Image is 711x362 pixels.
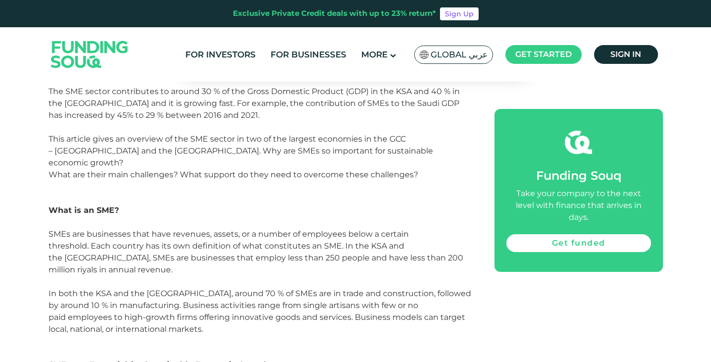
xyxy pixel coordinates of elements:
[506,188,651,223] div: Take your company to the next level with finance that arrives in days.
[536,168,621,183] span: Funding Souq
[183,47,258,63] a: For Investors
[420,51,429,59] img: SA Flag
[49,145,472,169] div: – [GEOGRAPHIC_DATA] and the [GEOGRAPHIC_DATA]. Why are SMEs so important for sustainable economic...
[515,50,572,59] span: Get started
[49,240,472,276] div: threshold. Each country has its own definition of what constitutes an SME. In the KSA and the [GE...
[41,29,138,79] img: Logo
[49,133,472,145] div: This article gives an overview of the SME sector in two of the largest economies in the GCC
[49,288,472,335] div: In both the KSA and the [GEOGRAPHIC_DATA], around 70 % of SMEs are in trade and construction, fol...
[361,50,387,59] span: More
[440,7,479,20] a: Sign Up
[506,234,651,252] a: Get funded
[233,8,436,19] div: Exclusive Private Credit deals with up to 23% return*
[49,169,472,181] div: What are their main challenges? What support do they need to overcome these challenges?
[610,50,641,59] span: Sign in
[431,49,488,60] span: Global عربي
[268,47,349,63] a: For Businesses
[49,206,119,215] strong: What is an SME?
[594,45,658,64] a: Sign in
[565,129,592,156] img: fsicon
[49,228,472,240] div: SMEs are businesses that have revenues, assets, or a number of employees below a certain
[49,86,472,121] div: The SME sector contributes to around 30 % of the Gross Domestic Product (GDP) in the KSA and 40 %...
